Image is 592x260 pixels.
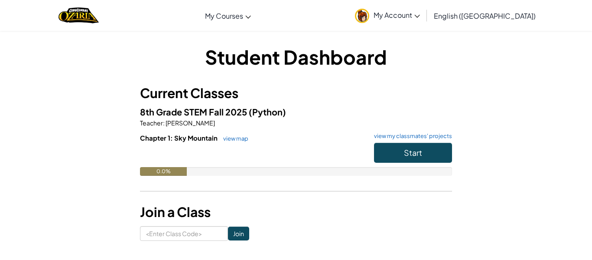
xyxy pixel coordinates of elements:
[140,119,163,127] span: Teacher
[351,2,424,29] a: My Account
[374,10,420,20] span: My Account
[140,226,228,241] input: <Enter Class Code>
[140,134,219,142] span: Chapter 1: Sky Mountain
[374,143,452,163] button: Start
[165,119,215,127] span: [PERSON_NAME]
[201,4,255,27] a: My Courses
[219,135,248,142] a: view map
[140,106,249,117] span: 8th Grade STEM Fall 2025
[140,83,452,103] h3: Current Classes
[370,133,452,139] a: view my classmates' projects
[205,11,243,20] span: My Courses
[429,4,540,27] a: English ([GEOGRAPHIC_DATA])
[434,11,536,20] span: English ([GEOGRAPHIC_DATA])
[355,9,369,23] img: avatar
[140,167,187,176] div: 0.0%
[404,148,422,158] span: Start
[59,7,99,24] a: Ozaria by CodeCombat logo
[249,106,286,117] span: (Python)
[228,227,249,240] input: Join
[163,119,165,127] span: :
[140,202,452,222] h3: Join a Class
[140,43,452,70] h1: Student Dashboard
[59,7,99,24] img: Home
